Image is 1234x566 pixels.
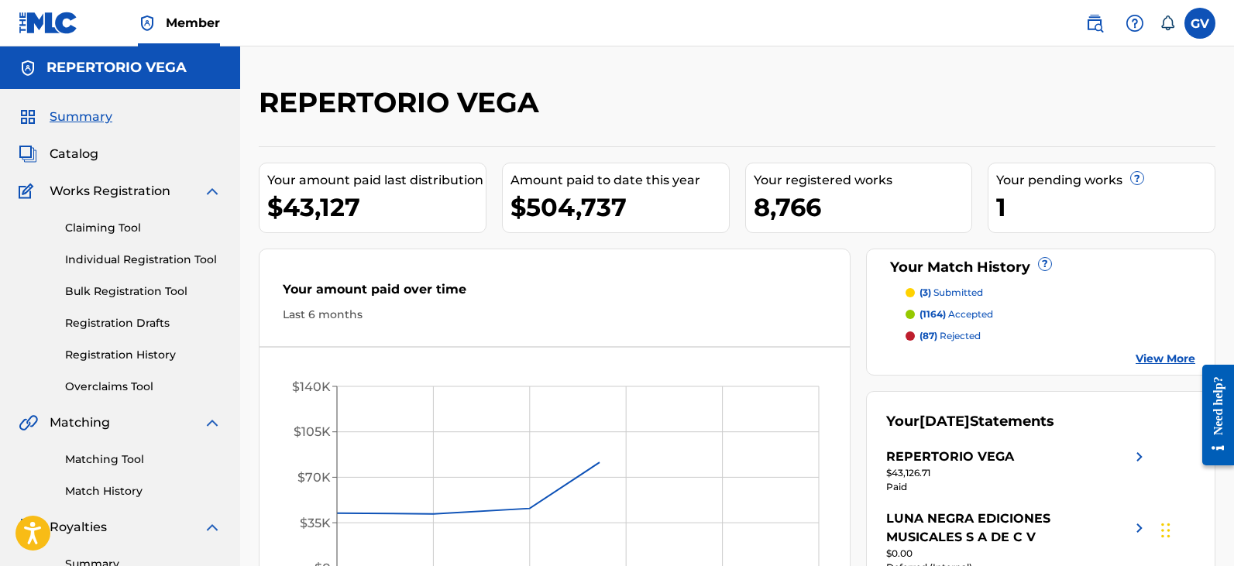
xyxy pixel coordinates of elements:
[1136,351,1195,367] a: View More
[1157,492,1234,566] iframe: Chat Widget
[886,547,1149,561] div: $0.00
[919,330,937,341] span: (87)
[50,145,98,163] span: Catalog
[65,315,222,331] a: Registration Drafts
[510,190,729,225] div: $504,737
[50,518,107,537] span: Royalties
[300,516,331,530] tspan: $35K
[259,85,547,120] h2: REPERTORIO VEGA
[203,518,222,537] img: expand
[886,480,1149,494] div: Paid
[283,280,827,307] div: Your amount paid over time
[46,59,187,77] h5: REPERTORIO VEGA
[886,448,1149,494] a: REPERTORIO VEGAright chevron icon$43,126.71Paid
[1161,507,1170,554] div: Arrastrar
[906,329,1195,343] a: (87) rejected
[50,182,170,201] span: Works Registration
[919,307,993,321] p: accepted
[919,286,931,298] span: (3)
[1079,8,1110,39] a: Public Search
[203,413,222,432] img: expand
[50,413,110,432] span: Matching
[166,14,220,32] span: Member
[906,307,1195,321] a: (1164) accepted
[19,59,37,77] img: Accounts
[203,182,222,201] img: expand
[267,171,486,190] div: Your amount paid last distribution
[267,190,486,225] div: $43,127
[50,108,112,126] span: Summary
[510,171,729,190] div: Amount paid to date this year
[283,307,827,323] div: Last 6 months
[65,252,222,268] a: Individual Registration Tool
[19,108,112,126] a: SummarySummary
[19,145,37,163] img: Catalog
[65,451,222,468] a: Matching Tool
[19,518,37,537] img: Royalties
[297,470,331,485] tspan: $70K
[19,182,39,201] img: Works Registration
[996,190,1215,225] div: 1
[19,108,37,126] img: Summary
[65,220,222,236] a: Claiming Tool
[919,308,946,320] span: (1164)
[65,347,222,363] a: Registration History
[19,145,98,163] a: CatalogCatalog
[1126,14,1144,33] img: help
[19,413,38,432] img: Matching
[886,448,1014,466] div: REPERTORIO VEGA
[1085,14,1104,33] img: search
[65,379,222,395] a: Overclaims Tool
[1160,15,1175,31] div: Notifications
[886,466,1149,480] div: $43,126.71
[886,257,1195,278] div: Your Match History
[294,424,331,439] tspan: $105K
[19,12,78,34] img: MLC Logo
[919,413,970,430] span: [DATE]
[1191,352,1234,477] iframe: Resource Center
[754,171,972,190] div: Your registered works
[1157,492,1234,566] div: Widget de chat
[754,190,972,225] div: 8,766
[1184,8,1215,39] div: User Menu
[906,286,1195,300] a: (3) submitted
[1039,258,1051,270] span: ?
[919,286,983,300] p: submitted
[919,329,981,343] p: rejected
[886,509,1130,547] div: LUNA NEGRA EDICIONES MUSICALES S A DE C V
[65,483,222,499] a: Match History
[996,171,1215,190] div: Your pending works
[138,14,156,33] img: Top Rightsholder
[65,283,222,300] a: Bulk Registration Tool
[1119,8,1150,39] div: Help
[292,379,331,394] tspan: $140K
[1130,448,1149,466] img: right chevron icon
[1131,172,1143,184] span: ?
[886,411,1054,432] div: Your Statements
[1130,509,1149,547] img: right chevron icon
